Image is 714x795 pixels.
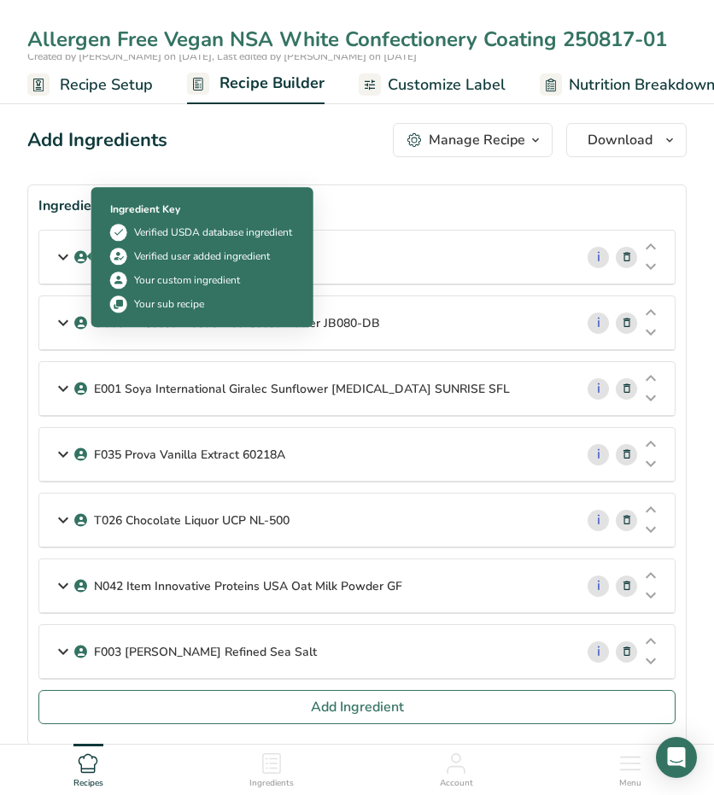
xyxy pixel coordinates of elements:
a: Account [440,745,473,791]
div: E001 Soya International Giralec Sunflower [MEDICAL_DATA] SUNRISE SFL i [39,362,675,416]
div: Manage Recipe [429,130,525,150]
div: T026 Chocolate Liquor UCP NL-500 i [39,494,675,547]
a: i [588,510,609,531]
a: Ingredients [249,745,294,791]
span: Menu [619,777,641,790]
div: S003 Amerikoa Maltitol i [39,231,675,284]
div: Open Intercom Messenger [656,737,697,778]
span: Recipe Setup [60,73,153,96]
div: O006 JB Cocoa Deodorized Cocoa Butter JB080-DB i [39,296,675,350]
span: Recipe Builder [219,72,325,95]
div: Your custom ingredient [134,272,240,288]
span: Add Ingredient [311,697,404,717]
span: Customize Label [388,73,506,96]
div: F003 [PERSON_NAME] Refined Sea Salt i [39,625,675,679]
p: F003 [PERSON_NAME] Refined Sea Salt [94,643,317,661]
span: Created by [PERSON_NAME] on [DATE], Last edited by [PERSON_NAME] on [DATE] [27,50,417,63]
div: Your sub recipe [134,296,204,312]
a: i [588,247,609,268]
p: E001 Soya International Giralec Sunflower [MEDICAL_DATA] SUNRISE SFL [94,380,510,398]
a: i [588,444,609,465]
img: Sub Recipe [110,295,127,313]
a: Recipe Setup [27,66,153,104]
a: i [588,576,609,597]
a: Recipe Builder [187,64,325,105]
div: Ingredients [38,196,676,216]
p: T026 Chocolate Liquor UCP NL-500 [94,511,290,529]
button: Add Ingredient [38,690,676,724]
a: i [588,641,609,663]
div: Verified USDA database ingredient [134,225,292,240]
div: F035 Prova Vanilla Extract 60218A i [39,428,675,482]
span: Account [440,777,473,790]
span: Recipes [73,777,103,790]
p: N042 Item Innovative Proteins USA Oat Milk Powder GF [94,577,402,595]
div: Ingredient Key [110,202,295,217]
p: F035 Prova Vanilla Extract 60218A [94,446,285,464]
a: Recipes [73,745,103,791]
button: Manage Recipe [393,123,553,157]
div: Add Ingredients [27,126,167,155]
a: i [588,313,609,334]
a: i [588,378,609,400]
span: Download [588,130,653,150]
div: N042 Item Innovative Proteins USA Oat Milk Powder GF i [39,559,675,613]
div: Verified user added ingredient [134,248,270,264]
span: Ingredients [249,777,294,790]
button: Download [566,123,687,157]
a: Customize Label [359,66,506,104]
